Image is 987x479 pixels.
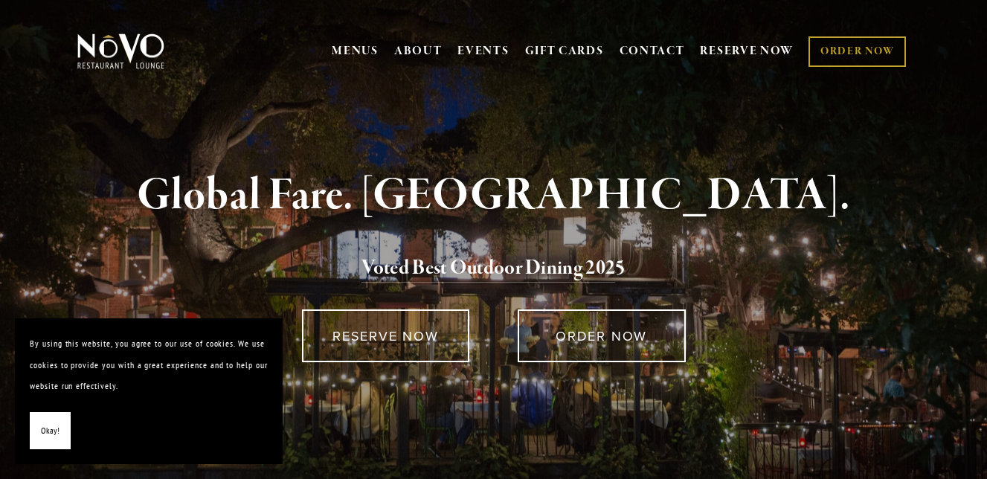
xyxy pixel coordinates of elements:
[137,167,850,224] strong: Global Fare. [GEOGRAPHIC_DATA].
[302,309,470,362] a: RESERVE NOW
[620,37,685,65] a: CONTACT
[30,333,268,397] p: By using this website, you agree to our use of cookies. We use cookies to provide you with a grea...
[74,33,167,70] img: Novo Restaurant &amp; Lounge
[41,420,60,442] span: Okay!
[361,255,615,283] a: Voted Best Outdoor Dining 202
[15,318,283,464] section: Cookie banner
[30,412,71,450] button: Okay!
[457,44,509,59] a: EVENTS
[808,36,906,67] a: ORDER NOW
[100,253,887,284] h2: 5
[700,37,794,65] a: RESERVE NOW
[394,44,443,59] a: ABOUT
[525,37,604,65] a: GIFT CARDS
[332,44,379,59] a: MENUS
[518,309,686,362] a: ORDER NOW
